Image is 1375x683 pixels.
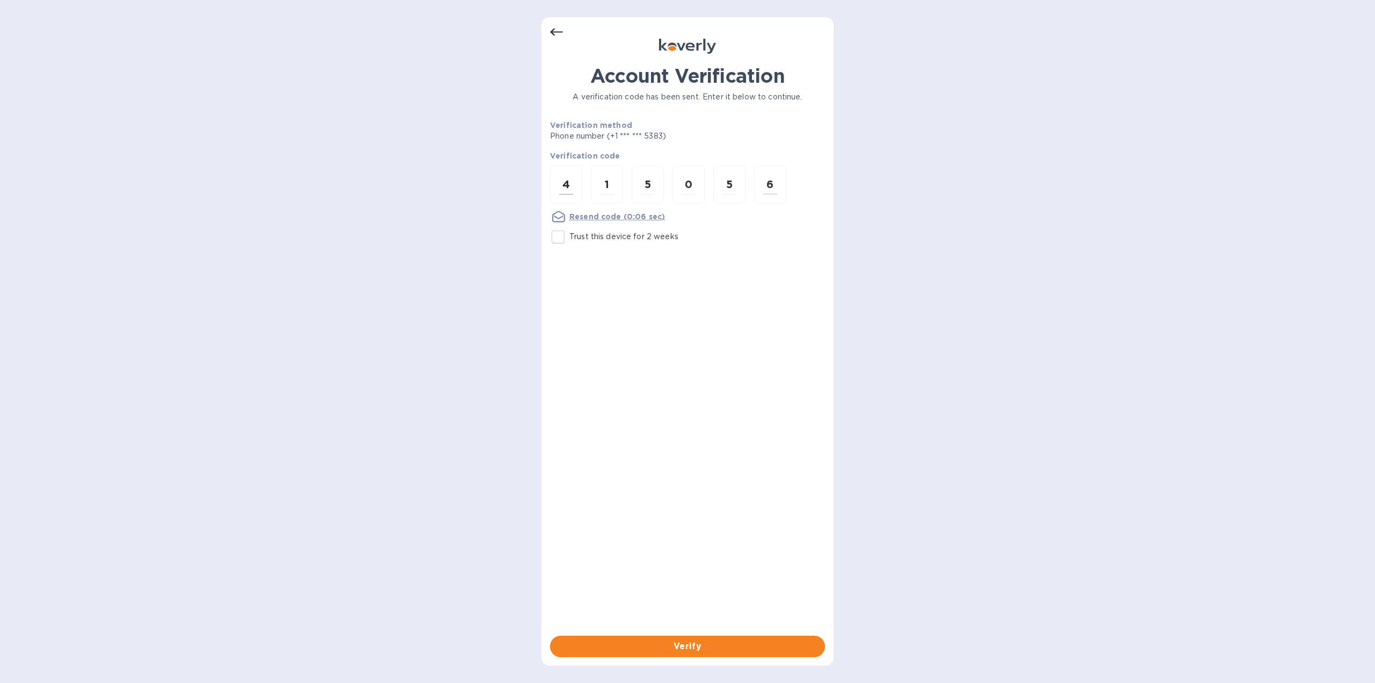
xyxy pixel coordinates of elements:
[569,231,678,242] p: Trust this device for 2 weeks
[550,91,825,103] p: A verification code has been sent. Enter it below to continue.
[550,121,632,130] b: Verification method
[569,212,665,221] u: Resend code (0:06 sec)
[550,150,825,161] p: Verification code
[550,64,825,87] h1: Account Verification
[550,131,748,142] p: Phone number (+1 *** *** 5383)
[550,636,825,657] button: Verify
[559,640,816,653] span: Verify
